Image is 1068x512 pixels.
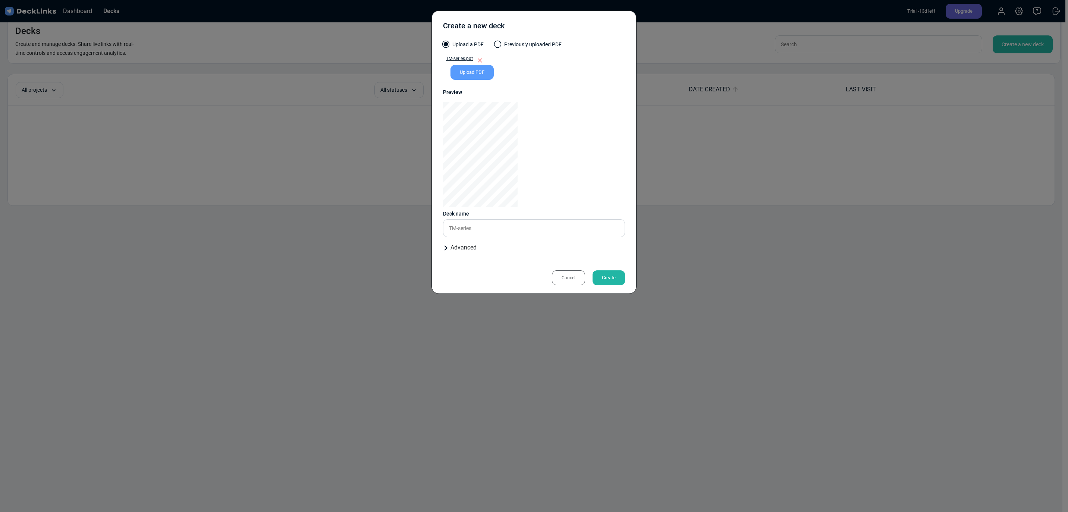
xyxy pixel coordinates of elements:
[443,210,625,218] div: Deck name
[495,41,562,52] label: Previously uploaded PDF
[443,55,473,65] a: TM-series.pdf
[552,270,585,285] div: Cancel
[443,219,625,237] input: Enter a name
[443,20,505,35] div: Create a new deck
[593,270,625,285] div: Create
[450,65,494,80] div: Upload PDF
[443,88,625,96] div: Preview
[443,243,625,252] div: Advanced
[443,41,484,52] label: Upload a PDF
